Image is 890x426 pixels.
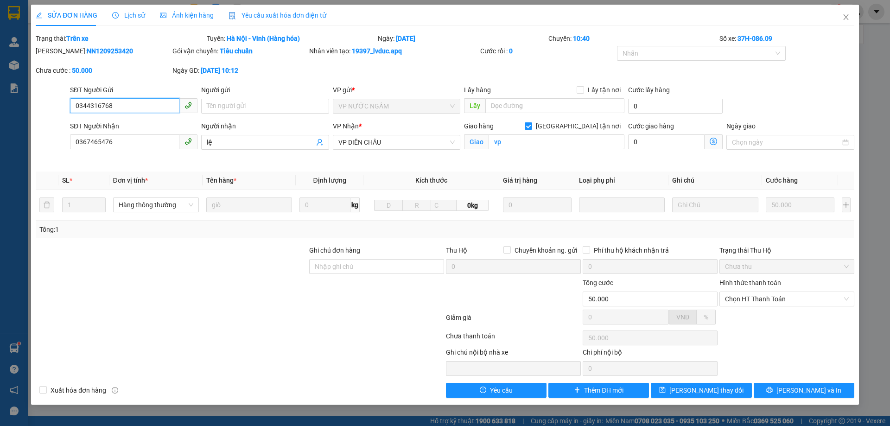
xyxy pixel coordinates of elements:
input: D [374,200,403,211]
span: 0kg [457,200,488,211]
span: plus [574,387,580,394]
span: Xuất hóa đơn hàng [47,385,110,395]
div: SĐT Người Nhận [70,121,197,131]
span: Yêu cầu [490,385,513,395]
span: Định lượng [313,177,346,184]
span: Lấy tận nơi [584,85,624,95]
input: Cước lấy hàng [628,99,723,114]
span: exclamation-circle [480,387,486,394]
b: Hà Nội - Vinh (Hàng hóa) [227,35,300,42]
span: Đơn vị tính [113,177,148,184]
label: Cước giao hàng [628,122,674,130]
label: Cước lấy hàng [628,86,670,94]
div: Tuyến: [206,33,377,44]
div: Chi phí nội bộ [583,347,718,361]
div: Chưa thanh toán [445,331,582,347]
span: Ảnh kiện hàng [160,12,214,19]
span: VP DIỄN CHÂU [338,135,455,149]
span: % [704,313,708,321]
input: C [431,200,457,211]
button: exclamation-circleYêu cầu [446,383,547,398]
span: VP NƯỚC NGẦM [338,99,455,113]
div: Người nhận [201,121,329,131]
div: Ghi chú nội bộ nhà xe [446,347,581,361]
span: [PERSON_NAME] và In [776,385,841,395]
span: Yêu cầu xuất hóa đơn điện tử [229,12,326,19]
span: Hàng thông thường [119,198,193,212]
span: Giao hàng [464,122,494,130]
div: SĐT Người Gửi [70,85,197,95]
button: plusThêm ĐH mới [548,383,649,398]
b: 19397_lvduc.apq [352,47,402,55]
div: Cước rồi : [480,46,615,56]
th: Loại phụ phí [575,172,668,190]
input: Giao tận nơi [489,134,624,149]
input: Ghi Chú [672,197,758,212]
b: [DATE] 10:12 [201,67,238,74]
span: phone [184,102,192,109]
div: Ngày: [377,33,548,44]
span: kg [350,197,360,212]
span: Thu Hộ [446,247,467,254]
div: Chưa cước : [36,65,171,76]
div: Người gửi [201,85,329,95]
span: Tổng cước [583,279,613,286]
span: dollar-circle [710,138,717,145]
input: R [402,200,431,211]
input: Cước giao hàng [628,134,705,149]
div: Trạng thái: [35,33,206,44]
span: picture [160,12,166,19]
div: VP gửi [333,85,460,95]
b: Trên xe [66,35,89,42]
span: Giá trị hàng [503,177,537,184]
button: save[PERSON_NAME] thay đổi [651,383,751,398]
span: edit [36,12,42,19]
span: save [659,387,666,394]
div: Giảm giá [445,312,582,329]
span: info-circle [112,387,118,394]
b: 50.000 [72,67,92,74]
span: Lịch sử [112,12,145,19]
th: Ghi chú [668,172,762,190]
span: close [842,13,850,21]
div: Số xe: [718,33,855,44]
div: Gói vận chuyển: [172,46,307,56]
button: plus [842,197,851,212]
input: VD: Bàn, Ghế [206,197,292,212]
div: Tổng: 1 [39,224,343,235]
button: printer[PERSON_NAME] và In [754,383,854,398]
span: user-add [316,139,324,146]
button: Close [833,5,859,31]
span: VND [676,313,689,321]
span: VP Nhận [333,122,359,130]
input: Ngày giao [732,137,840,147]
div: [PERSON_NAME]: [36,46,171,56]
div: Trạng thái Thu Hộ [719,245,854,255]
span: [GEOGRAPHIC_DATA] tận nơi [532,121,624,131]
label: Hình thức thanh toán [719,279,781,286]
img: icon [229,12,236,19]
span: Cước hàng [766,177,798,184]
span: Kích thước [415,177,447,184]
span: printer [766,387,773,394]
b: 10:40 [573,35,590,42]
span: SỬA ĐƠN HÀNG [36,12,97,19]
input: Dọc đường [485,98,624,113]
b: [DATE] [396,35,415,42]
span: Chuyển khoản ng. gửi [511,245,581,255]
input: 0 [503,197,572,212]
b: NN1209253420 [87,47,133,55]
label: Ghi chú đơn hàng [309,247,360,254]
span: Tên hàng [206,177,236,184]
span: Giao [464,134,489,149]
input: Ghi chú đơn hàng [309,259,444,274]
input: 0 [766,197,835,212]
span: Lấy hàng [464,86,491,94]
label: Ngày giao [726,122,756,130]
b: 37H-086.09 [737,35,772,42]
span: [PERSON_NAME] thay đổi [669,385,744,395]
b: 0 [509,47,513,55]
b: Tiêu chuẩn [220,47,253,55]
button: delete [39,197,54,212]
span: Lấy [464,98,485,113]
